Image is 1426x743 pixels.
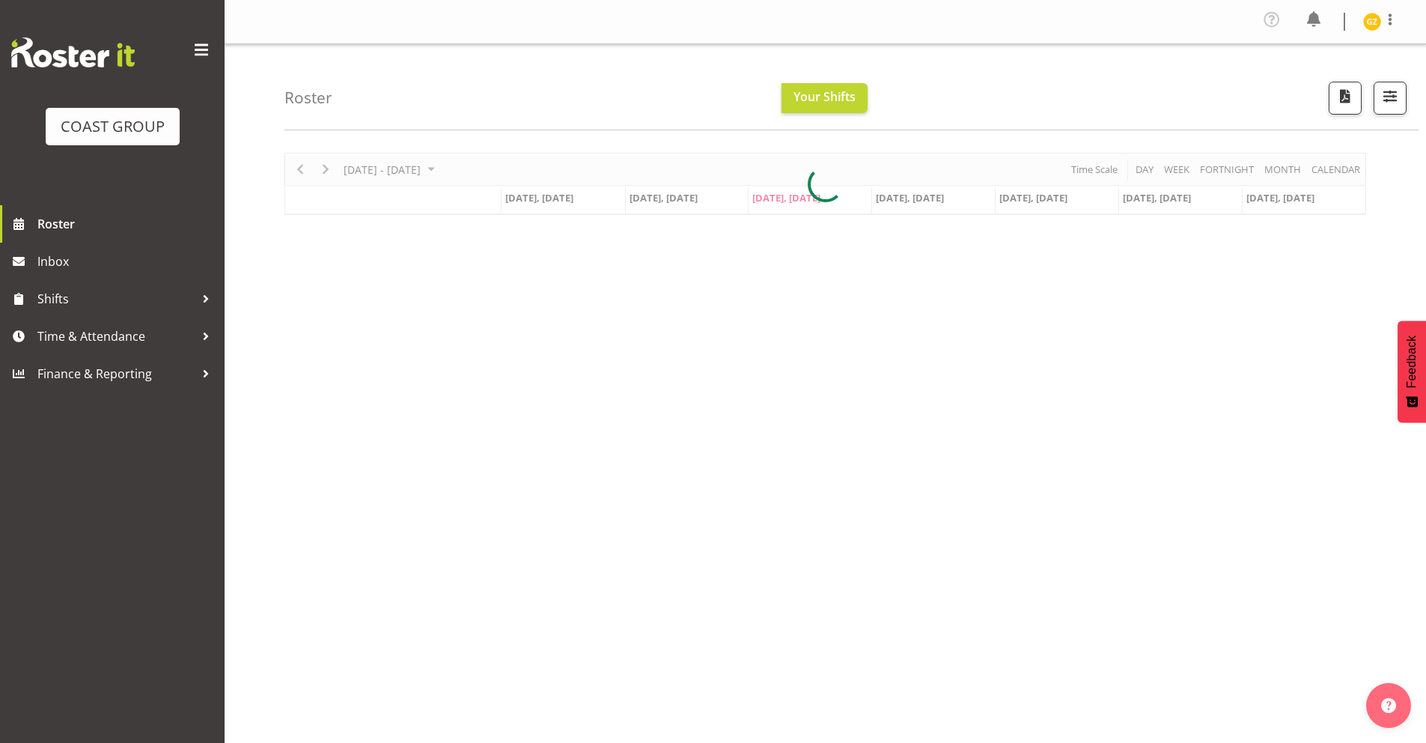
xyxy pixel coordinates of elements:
button: Your Shifts [781,83,868,113]
span: Roster [37,213,217,235]
button: Download a PDF of the roster according to the set date range. [1329,82,1362,115]
span: Time & Attendance [37,325,195,348]
div: COAST GROUP [61,115,165,138]
button: Feedback - Show survey [1398,321,1426,422]
span: Shifts [37,288,195,310]
span: Inbox [37,250,217,273]
span: Your Shifts [793,88,856,105]
img: help-xxl-2.png [1381,698,1396,713]
span: Finance & Reporting [37,363,195,385]
span: Feedback [1405,336,1419,388]
img: grayson-ziogas9950.jpg [1363,13,1381,31]
h4: Roster [284,89,332,106]
button: Filter Shifts [1374,82,1407,115]
img: Rosterit website logo [11,37,135,67]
